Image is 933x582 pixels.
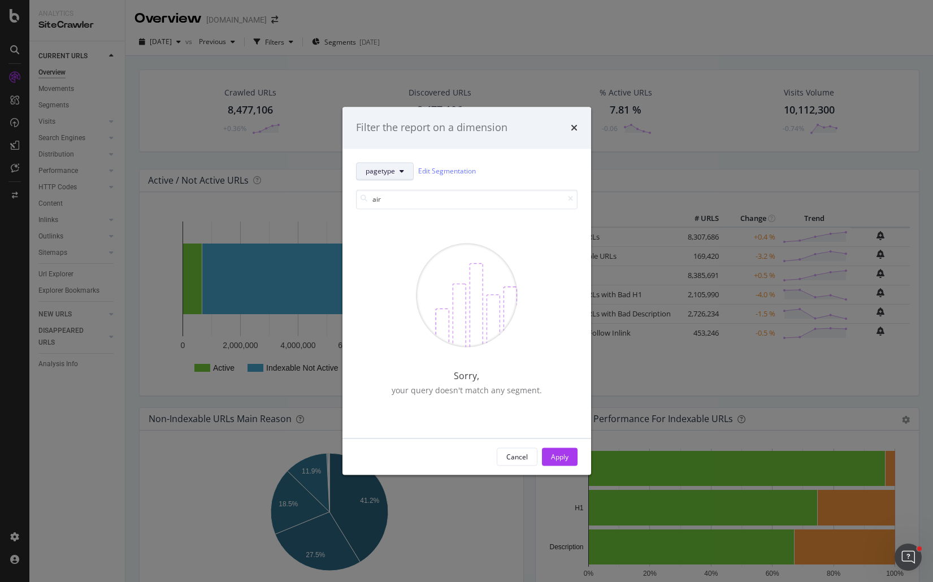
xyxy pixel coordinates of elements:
[392,370,542,383] div: Sorry,
[571,120,578,135] div: times
[542,448,578,466] button: Apply
[416,243,518,348] img: Chd7Zq7f.png
[418,166,476,177] a: Edit Segmentation
[895,544,922,571] iframe: Intercom live chat
[342,107,591,475] div: modal
[356,189,578,209] input: Search
[356,162,414,180] button: pagetype
[497,448,537,466] button: Cancel
[506,452,528,462] div: Cancel
[392,385,542,397] div: your query doesn't match any segment.
[366,167,395,176] span: pagetype
[551,452,569,462] div: Apply
[356,120,507,135] div: Filter the report on a dimension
